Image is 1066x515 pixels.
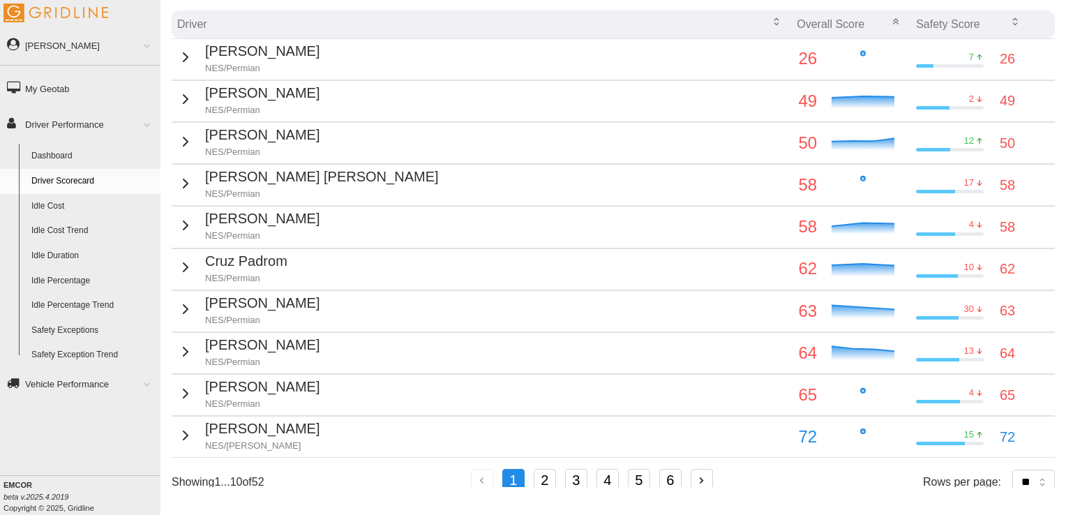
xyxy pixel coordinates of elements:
p: 58 [797,214,817,240]
p: 62 [1000,258,1015,280]
p: NES/Permian [205,272,287,285]
i: beta v.2025.4.2019 [3,493,68,501]
p: [PERSON_NAME] [205,40,320,62]
button: 3 [565,469,587,491]
p: [PERSON_NAME] [205,292,320,314]
p: 72 [1000,426,1015,448]
p: [PERSON_NAME] [205,208,320,230]
p: Rows per page: [923,474,1001,490]
p: 4 [969,387,974,399]
p: 63 [1000,300,1015,322]
button: [PERSON_NAME]NES/Permian [177,292,320,327]
button: Cruz PadromNES/Permian [177,251,287,285]
p: Driver [177,16,207,32]
p: 49 [797,88,817,114]
a: Idle Percentage Trend [25,293,160,318]
p: 63 [797,298,817,324]
p: 26 [797,45,817,72]
a: Idle Cost [25,194,160,219]
p: 49 [1000,90,1015,112]
p: 50 [1000,133,1015,154]
button: 5 [628,469,650,491]
button: [PERSON_NAME] [PERSON_NAME]NES/Permian [177,166,439,200]
p: 58 [1000,174,1015,196]
b: EMCOR [3,481,32,489]
p: 65 [797,382,817,408]
p: 13 [964,345,974,357]
p: Safety Score [916,16,980,32]
p: 62 [797,255,817,282]
p: Overall Score [797,16,864,32]
p: [PERSON_NAME] [205,124,320,146]
p: [PERSON_NAME] [205,376,320,398]
p: NES/Permian [205,104,320,117]
button: [PERSON_NAME]NES/Permian [177,40,320,75]
p: NES/Permian [205,146,320,158]
p: NES/Permian [205,356,320,368]
a: Idle Percentage [25,269,160,294]
p: 26 [1000,48,1015,70]
p: 15 [964,428,974,441]
p: 64 [797,340,817,366]
p: NES/Permian [205,314,320,327]
a: Idle Cost Trend [25,218,160,244]
p: NES/Permian [205,398,320,410]
p: [PERSON_NAME] [205,334,320,356]
p: 58 [797,172,817,198]
button: [PERSON_NAME]NES/[PERSON_NAME] [177,418,320,452]
a: Safety Exception Trend [25,343,160,368]
p: [PERSON_NAME] [205,418,320,440]
p: Cruz Padrom [205,251,287,272]
p: NES/Permian [205,230,320,242]
p: 17 [964,177,974,189]
button: [PERSON_NAME]NES/Permian [177,376,320,410]
p: 10 [964,261,974,274]
p: 4 [969,218,974,231]
p: 2 [969,93,974,105]
a: Idle Duration [25,244,160,269]
p: NES/Permian [205,62,320,75]
a: Dashboard [25,144,160,169]
p: 50 [797,130,817,156]
p: 72 [797,424,817,450]
button: 4 [596,469,619,491]
p: [PERSON_NAME] [PERSON_NAME] [205,166,439,188]
a: Safety Exceptions [25,318,160,343]
p: NES/Permian [205,188,439,200]
button: [PERSON_NAME]NES/Permian [177,208,320,242]
p: 30 [964,303,974,315]
p: 65 [1000,385,1015,406]
p: NES/[PERSON_NAME] [205,440,320,452]
p: [PERSON_NAME] [205,82,320,104]
p: 12 [964,135,974,147]
img: Gridline [3,3,108,22]
p: 64 [1000,343,1015,364]
p: 7 [969,51,974,64]
div: Copyright © 2025, Gridline [3,479,160,514]
button: 6 [659,469,682,491]
button: [PERSON_NAME]NES/Permian [177,334,320,368]
button: 2 [534,469,556,491]
a: Driver Scorecard [25,169,160,194]
button: 1 [502,469,525,491]
p: 58 [1000,216,1015,238]
p: Showing 1 ... 10 of 52 [172,474,264,490]
button: [PERSON_NAME]NES/Permian [177,124,320,158]
button: [PERSON_NAME]NES/Permian [177,82,320,117]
